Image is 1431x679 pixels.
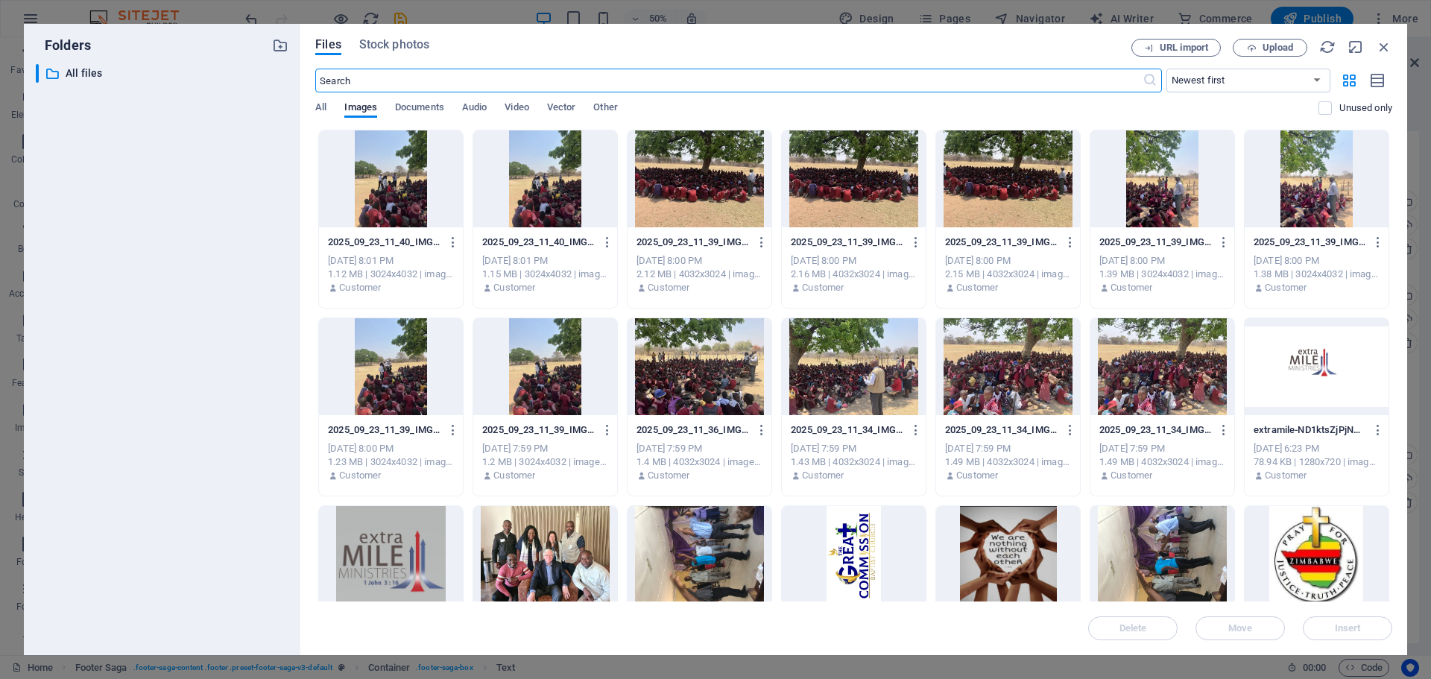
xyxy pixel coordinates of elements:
span: Upload [1263,43,1293,52]
i: Create new folder [272,37,288,54]
div: [DATE] 7:59 PM [791,442,917,455]
span: Other [593,98,617,119]
p: Customer [648,281,689,294]
div: [DATE] 8:00 PM [1099,254,1225,268]
span: URL import [1160,43,1208,52]
p: Customer [956,469,998,482]
span: Audio [462,98,487,119]
p: Customer [339,469,381,482]
p: 2025_09_23_11_39_IMG_1367-Ps5-N-d0n8mkHLZiwW8ukQ.webp [791,236,903,249]
div: 2.15 MB | 4032x3024 | image/webp [945,268,1071,281]
div: 78.94 KB | 1280x720 | image/png [1254,455,1380,469]
p: Customer [1111,469,1152,482]
span: Vector [547,98,576,119]
p: extramile-ND1ktsZjPjNO6Ot_7pnEYw.png [1254,423,1365,437]
div: [DATE] 8:00 PM [945,254,1071,268]
button: URL import [1131,39,1221,57]
p: Customer [1265,281,1307,294]
p: Customer [1265,469,1307,482]
p: 2025_09_23_11_39_IMG_1365-NGVnk39I3HkiOk8j0sT2Hg.webp [1099,236,1211,249]
div: 1.39 MB | 3024x4032 | image/webp [1099,268,1225,281]
div: [DATE] 7:59 PM [636,442,762,455]
div: [DATE] 7:59 PM [482,442,608,455]
p: Customer [493,281,535,294]
div: 1.4 MB | 4032x3024 | image/webp [636,455,762,469]
p: Displays only files that are not in use on the website. Files added during this session can still... [1339,101,1392,115]
p: Customer [648,469,689,482]
div: 1.43 MB | 4032x3024 | image/webp [791,455,917,469]
div: 1.23 MB | 3024x4032 | image/webp [328,455,454,469]
p: Customer [339,281,381,294]
p: 2025_09_23_11_34_IMG_1359-ojAzweUepIj2FvbwjvCa4A.webp [1099,423,1211,437]
div: 2.16 MB | 4032x3024 | image/webp [791,268,917,281]
div: 1.49 MB | 4032x3024 | image/webp [945,455,1071,469]
span: Stock photos [359,36,429,54]
div: 1.15 MB | 3024x4032 | image/webp [482,268,608,281]
p: Customer [493,469,535,482]
p: 2025_09_23_11_39_IMG_1363-56C7YZ9VUZZbyl1BAEFMxA.webp [328,423,440,437]
div: [DATE] 8:00 PM [328,442,454,455]
div: [DATE] 8:01 PM [328,254,454,268]
span: Images [344,98,377,119]
div: [DATE] 7:59 PM [1099,442,1225,455]
div: 1.49 MB | 4032x3024 | image/webp [1099,455,1225,469]
p: 2025_09_23_11_34_IMG_1360-QDNkWbe79Ry9n10QXjFemg.webp [791,423,903,437]
p: Customer [802,281,844,294]
i: Minimize [1348,39,1364,55]
div: [DATE] 6:23 PM [1254,442,1380,455]
div: [DATE] 7:59 PM [945,442,1071,455]
p: Folders [36,36,91,55]
div: [DATE] 8:01 PM [482,254,608,268]
div: [DATE] 8:00 PM [636,254,762,268]
span: Documents [395,98,444,119]
div: 1.2 MB | 3024x4032 | image/webp [482,455,608,469]
div: 2.12 MB | 4032x3024 | image/webp [636,268,762,281]
div: [DATE] 8:00 PM [1254,254,1380,268]
p: 2025_09_23_11_39_IMG_1362-bWnnc3SM0UyNu6a0iT4PVw.webp [482,423,594,437]
p: Customer [1111,281,1152,294]
i: Reload [1319,39,1336,55]
p: 2025_09_23_11_39_IMG_1368-UNBEQw3s_chhgOdu_qxuwA.webp [636,236,748,249]
p: 2025_09_23_11_39_IMG_1366-vMsFv6QSIPbJk1INL7HjLQ.webp [945,236,1057,249]
p: 2025_09_23_11_40_IMG_1370-wt3PEtRjLWAuyl8ZRa7ACw.webp [328,236,440,249]
span: Files [315,36,341,54]
i: Close [1376,39,1392,55]
p: Customer [956,281,998,294]
button: Upload [1233,39,1307,57]
p: 2025_09_23_11_36_IMG_1361-SNCUiMhag-yXfPBI3OqJMg.webp [636,423,748,437]
p: 2025_09_23_11_39_IMG_1364-ad4Tk6U0zZl6e-gx6R5gEQ.webp [1254,236,1365,249]
span: All [315,98,326,119]
input: Search [315,69,1142,92]
p: Customer [802,469,844,482]
div: 1.12 MB | 3024x4032 | image/webp [328,268,454,281]
div: 1.38 MB | 3024x4032 | image/webp [1254,268,1380,281]
p: 2025_09_23_11_40_IMG_1369-U5djZ_M0Tc3ULFLiPASEKw.webp [482,236,594,249]
span: Video [505,98,528,119]
div: [DATE] 8:00 PM [791,254,917,268]
p: All files [66,65,261,82]
p: 2025_09_23_11_34_IMG_13591-p9IKAl-mK3201gehbXzKNg.webp [945,423,1057,437]
div: ​ [36,64,39,83]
